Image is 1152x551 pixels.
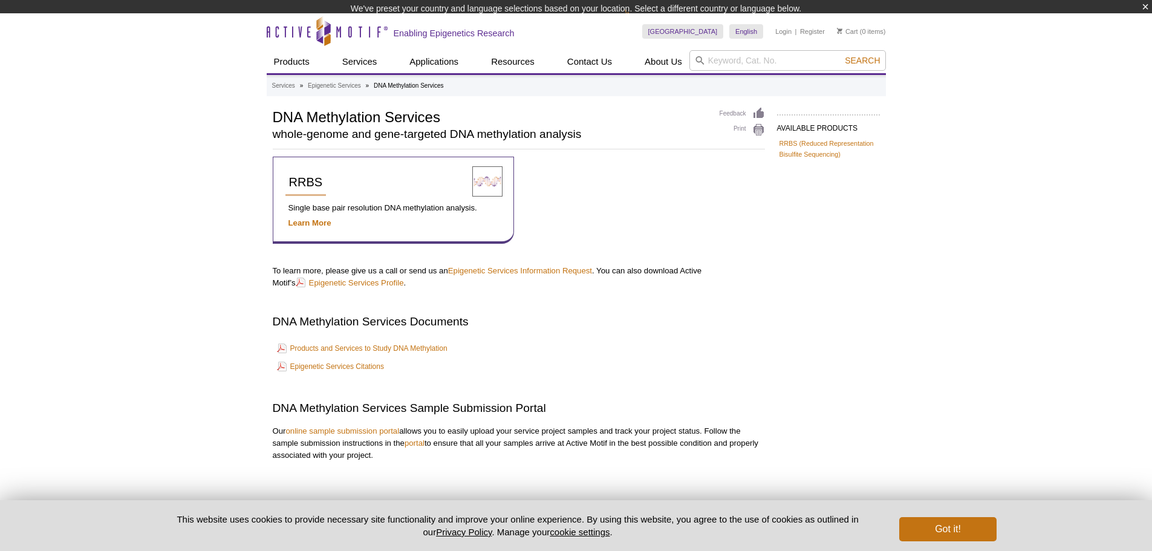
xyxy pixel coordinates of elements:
h2: DNA Methylation Services Sample Submission Portal [273,400,765,416]
a: Learn More [288,218,331,227]
a: Products [267,50,317,73]
li: » [366,82,369,89]
h2: AVAILABLE PRODUCTS [777,114,880,136]
a: Register [800,27,825,36]
a: RRBS [285,169,327,196]
a: About Us [637,50,689,73]
img: Reduced Representation Bisulfite Sequencing Services [472,166,503,197]
a: [GEOGRAPHIC_DATA] [642,24,724,39]
button: Got it! [899,517,996,541]
a: Applications [402,50,466,73]
a: portal [405,439,425,448]
li: | [795,24,797,39]
span: RRBS [289,175,323,189]
a: Epigenetic Services Information Request [448,266,592,275]
p: Our allows you to easily upload your service project samples and track your project status. Follo... [273,425,765,461]
a: Products and Services to Study DNA Methylation [277,341,447,356]
li: DNA Methylation Services [374,82,444,89]
a: Resources [484,50,542,73]
p: To learn more, please give us a call or send us an . You can also download Active Motif’s . [273,265,765,289]
p: Single base pair resolution DNA methylation analysis. [285,202,501,214]
a: RRBS (Reduced Representation Bisulfite Sequencing) [779,138,877,160]
button: cookie settings [550,527,610,537]
a: English [729,24,763,39]
img: Change Here [625,9,657,37]
a: Epigenetic Services [308,80,361,91]
a: Contact Us [560,50,619,73]
a: Cart [837,27,858,36]
li: (0 items) [837,24,886,39]
a: Epigenetic Services Citations [277,359,384,374]
h2: Enabling Epigenetics Research [394,28,515,39]
img: Your Cart [837,28,842,34]
a: Epigenetic Services Profile [296,277,404,289]
p: This website uses cookies to provide necessary site functionality and improve your online experie... [156,513,880,538]
li: » [300,82,304,89]
a: Services [272,80,295,91]
a: Feedback [720,107,765,120]
a: Print [720,123,765,137]
a: Login [775,27,792,36]
input: Keyword, Cat. No. [689,50,886,71]
a: Privacy Policy [436,527,492,537]
a: online sample submission portal [285,426,399,435]
h2: DNA Methylation Services Documents [273,313,765,330]
a: Services [335,50,385,73]
span: Search [845,56,880,65]
h2: whole-genome and gene-targeted DNA methylation analysis [273,129,708,140]
h1: DNA Methylation Services [273,107,708,125]
button: Search [841,55,884,66]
